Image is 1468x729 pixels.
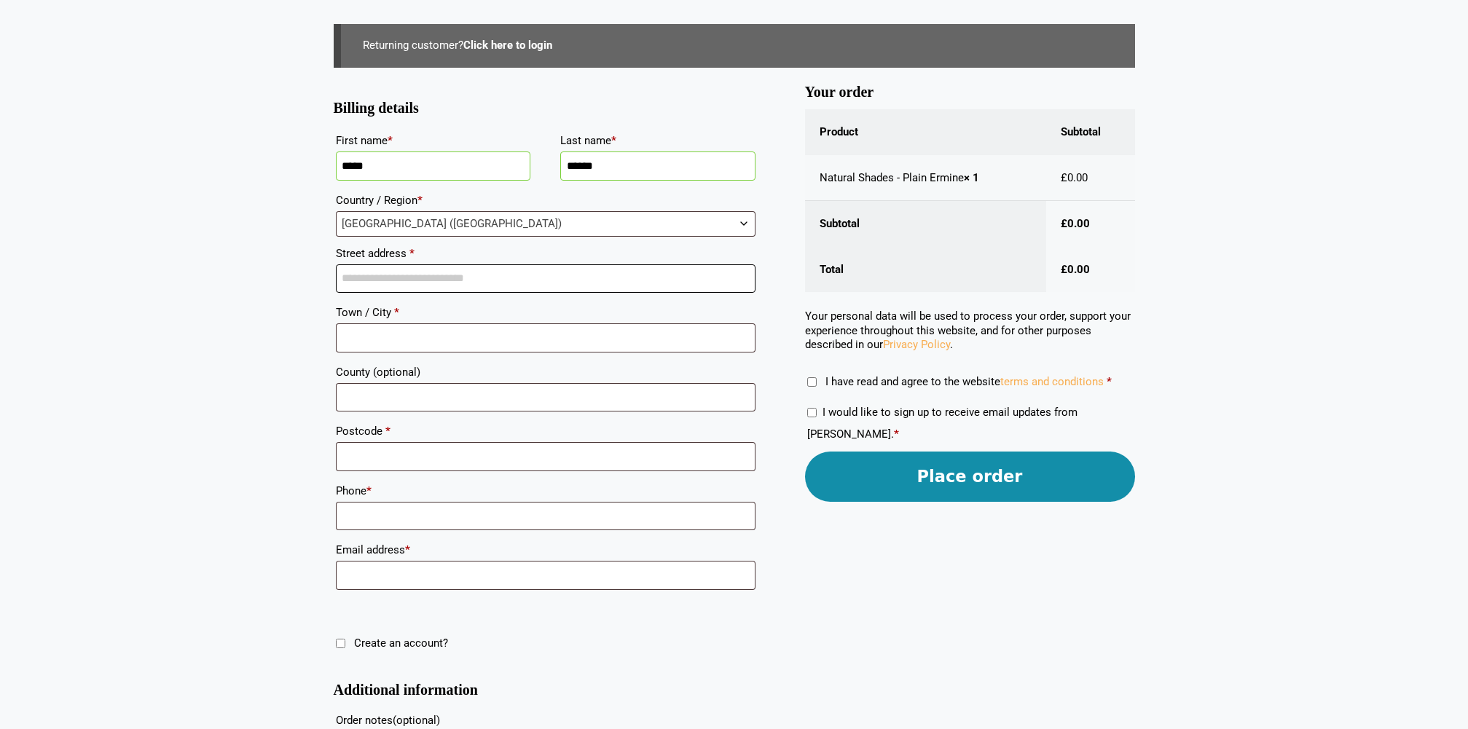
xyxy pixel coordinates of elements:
span: £ [1061,171,1067,184]
td: Natural Shades - Plain Ermine [805,155,1046,202]
span: I have read and agree to the website [825,375,1104,388]
span: United Kingdom (UK) [337,212,755,236]
label: I would like to sign up to receive email updates from [PERSON_NAME]. [807,406,1078,441]
th: Product [805,109,1046,155]
label: First name [336,130,531,151]
h3: Billing details [334,106,758,111]
span: (optional) [393,714,440,727]
p: Your personal data will be used to process your order, support your experience throughout this we... [805,310,1135,352]
label: Town / City [336,302,755,323]
label: Country / Region [336,189,755,211]
th: Total [805,247,1046,293]
bdi: 0.00 [1061,263,1090,276]
div: Returning customer? [334,24,1135,68]
label: Last name [560,130,755,151]
input: I would like to sign up to receive email updates from [PERSON_NAME]. [807,408,817,417]
h3: Your order [805,90,1135,95]
span: Country / Region [336,211,755,237]
bdi: 0.00 [1061,171,1088,184]
input: I have read and agree to the websiteterms and conditions * [807,377,817,387]
input: Create an account? [336,639,345,648]
bdi: 0.00 [1061,217,1090,230]
span: £ [1061,263,1067,276]
label: Email address [336,539,755,561]
label: Street address [336,243,755,264]
th: Subtotal [805,201,1046,247]
abbr: required [1107,375,1112,388]
h3: Additional information [334,687,758,693]
label: Phone [336,480,755,502]
label: Postcode [336,420,755,442]
a: terms and conditions [1000,375,1104,388]
button: Place order [805,452,1135,502]
strong: × 1 [964,171,979,184]
span: Create an account? [354,637,448,650]
a: Click here to login [463,39,552,52]
span: £ [1061,217,1067,230]
label: County [336,361,755,383]
a: Privacy Policy [883,338,950,351]
th: Subtotal [1046,109,1135,155]
span: (optional) [373,366,420,379]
